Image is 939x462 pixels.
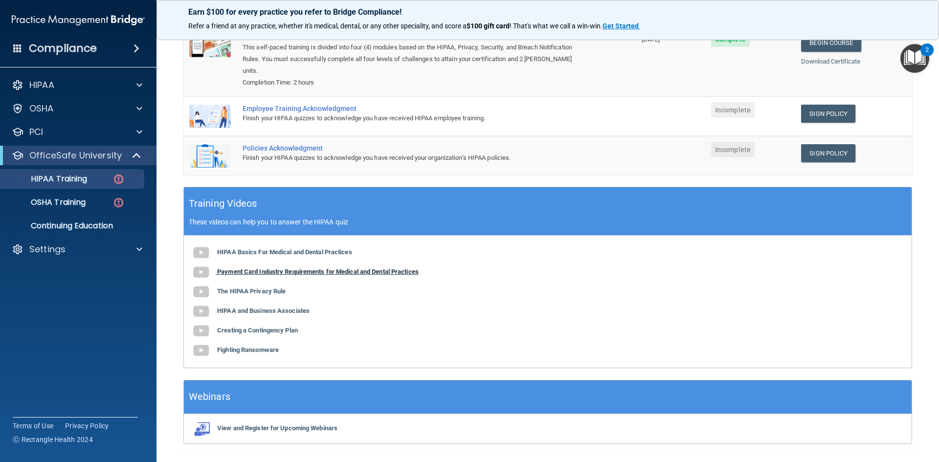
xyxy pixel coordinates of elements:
[243,42,587,77] div: This self-paced training is divided into four (4) modules based on the HIPAA, Privacy, Security, ...
[603,22,639,30] strong: Get Started
[801,58,860,65] a: Download Certificate
[711,142,755,157] span: Incomplete
[29,79,54,91] p: HIPAA
[217,307,310,314] b: HIPAA and Business Associates
[191,321,211,341] img: gray_youtube_icon.38fcd6cc.png
[29,126,43,138] p: PCI
[13,435,93,444] span: Ⓒ Rectangle Health 2024
[6,198,86,207] p: OSHA Training
[29,243,66,255] p: Settings
[189,218,907,226] p: These videos can help you to answer the HIPAA quiz
[12,150,142,161] a: OfficeSafe University
[29,150,122,161] p: OfficeSafe University
[12,10,145,30] img: PMB logo
[188,22,467,30] span: Refer a friend at any practice, whether it's medical, dental, or any other speciality, and score a
[925,50,929,63] div: 2
[189,195,257,212] h5: Training Videos
[243,152,587,164] div: Finish your HIPAA quizzes to acknowledge you have received your organization’s HIPAA policies.
[29,42,97,55] h4: Compliance
[12,79,142,91] a: HIPAA
[6,221,140,231] p: Continuing Education
[217,287,286,295] b: The HIPAA Privacy Rule
[6,174,87,184] p: HIPAA Training
[243,77,587,88] div: Completion Time: 2 hours
[191,421,211,436] img: webinarIcon.c7ebbf15.png
[217,346,279,353] b: Fighting Ransomware
[900,44,929,73] button: Open Resource Center, 2 new notifications
[191,263,211,282] img: gray_youtube_icon.38fcd6cc.png
[191,282,211,302] img: gray_youtube_icon.38fcd6cc.png
[243,112,587,124] div: Finish your HIPAA quizzes to acknowledge you have received HIPAA employee training.
[711,102,755,118] span: Incomplete
[801,105,855,123] a: Sign Policy
[12,126,142,138] a: PCI
[217,327,298,334] b: Creating a Contingency Plan
[801,34,861,52] a: Begin Course
[188,7,907,17] p: Earn $100 for every practice you refer to Bridge Compliance!
[12,243,142,255] a: Settings
[217,268,419,275] b: Payment Card Industry Requirements for Medical and Dental Practices
[112,197,125,209] img: danger-circle.6113f641.png
[603,22,640,30] a: Get Started
[642,36,660,43] span: [DATE]
[217,248,352,256] b: HIPAA Basics For Medical and Dental Practices
[191,243,211,263] img: gray_youtube_icon.38fcd6cc.png
[29,103,54,114] p: OSHA
[65,421,109,431] a: Privacy Policy
[243,144,587,152] div: Policies Acknowledgment
[191,341,211,360] img: gray_youtube_icon.38fcd6cc.png
[189,388,230,405] h5: Webinars
[13,421,53,431] a: Terms of Use
[467,22,510,30] strong: $100 gift card
[12,103,142,114] a: OSHA
[243,105,587,112] div: Employee Training Acknowledgment
[112,173,125,185] img: danger-circle.6113f641.png
[801,144,855,162] a: Sign Policy
[510,22,603,30] span: ! That's what we call a win-win.
[191,302,211,321] img: gray_youtube_icon.38fcd6cc.png
[217,424,337,432] b: View and Register for Upcoming Webinars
